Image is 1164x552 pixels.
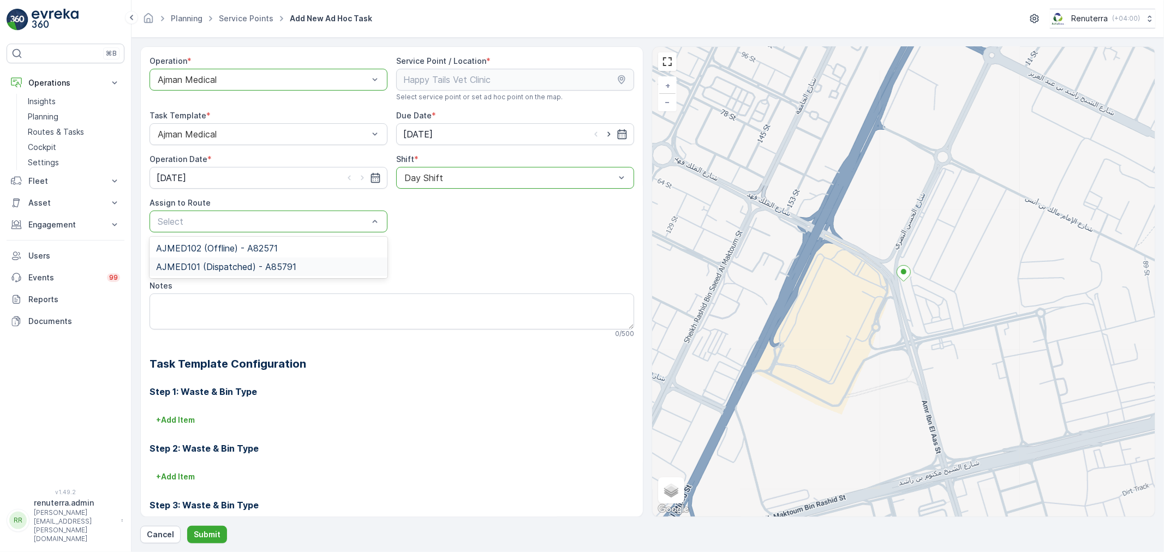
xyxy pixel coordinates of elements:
label: Due Date [396,111,432,120]
span: AJMED101 (Dispatched) - A85791 [156,262,296,272]
p: + Add Item [156,415,195,425]
p: 0 / 500 [615,329,634,338]
p: Engagement [28,219,103,230]
label: Operation [150,56,187,65]
img: logo_light-DOdMpM7g.png [32,9,79,31]
button: Asset [7,192,124,214]
button: +Add Item [150,411,201,429]
p: Cancel [147,529,174,540]
p: Planning [28,111,58,122]
p: Asset [28,197,103,208]
a: Documents [7,310,124,332]
label: Shift [396,154,414,164]
button: Operations [7,72,124,94]
span: Select service point or set ad hoc point on the map. [396,93,563,101]
h3: Step 2: Waste & Bin Type [150,442,634,455]
img: Screenshot_2024-07-26_at_13.33.01.png [1050,13,1067,25]
p: Fleet [28,176,103,187]
a: Insights [23,94,124,109]
label: Task Template [150,111,206,120]
p: Reports [28,294,120,305]
button: Cancel [140,526,181,543]
p: [PERSON_NAME][EMAIL_ADDRESS][PERSON_NAME][DOMAIN_NAME] [34,508,116,543]
a: Planning [23,109,124,124]
button: RRrenuterra.admin[PERSON_NAME][EMAIL_ADDRESS][PERSON_NAME][DOMAIN_NAME] [7,497,124,543]
h3: Step 3: Waste & Bin Type [150,499,634,512]
a: Settings [23,155,124,170]
input: dd/mm/yyyy [396,123,634,145]
p: Cockpit [28,142,56,153]
p: Settings [28,157,59,168]
label: Assign to Route [150,198,211,207]
p: Select [158,215,368,228]
a: Layers [659,478,683,502]
button: Fleet [7,170,124,192]
a: Users [7,245,124,267]
input: Happy Tails Vet Clinic [396,69,634,91]
p: Users [28,250,120,261]
h2: Task Template Configuration [150,356,634,372]
span: v 1.49.2 [7,489,124,495]
img: Google [655,502,691,517]
p: Routes & Tasks [28,127,84,137]
label: Notes [150,281,172,290]
a: Cockpit [23,140,124,155]
p: Renuterra [1071,13,1108,24]
button: Renuterra(+04:00) [1050,9,1155,28]
h3: Step 1: Waste & Bin Type [150,385,634,398]
p: Operations [28,77,103,88]
label: Service Point / Location [396,56,486,65]
img: logo [7,9,28,31]
a: Service Points [219,14,273,23]
a: Events99 [7,267,124,289]
input: dd/mm/yyyy [150,167,387,189]
button: +Add Item [150,468,201,485]
button: Engagement [7,214,124,236]
span: − [665,97,671,106]
a: Reports [7,289,124,310]
a: Planning [171,14,202,23]
a: Homepage [142,16,154,26]
p: Events [28,272,100,283]
div: RR [9,512,27,529]
label: Operation Date [150,154,207,164]
span: Add New Ad Hoc Task [288,13,374,24]
p: ⌘B [106,49,117,58]
a: Zoom In [659,77,676,94]
a: Zoom Out [659,94,676,110]
a: Routes & Tasks [23,124,124,140]
p: ( +04:00 ) [1112,14,1140,23]
span: AJMED102 (Offline) - A82571 [156,243,278,253]
p: 99 [109,273,118,282]
p: Submit [194,529,220,540]
a: Open this area in Google Maps (opens a new window) [655,502,691,517]
span: + [665,81,670,90]
p: renuterra.admin [34,497,116,508]
p: + Add Item [156,471,195,482]
p: Insights [28,96,56,107]
a: View Fullscreen [659,53,676,70]
p: Documents [28,316,120,327]
button: Submit [187,526,227,543]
